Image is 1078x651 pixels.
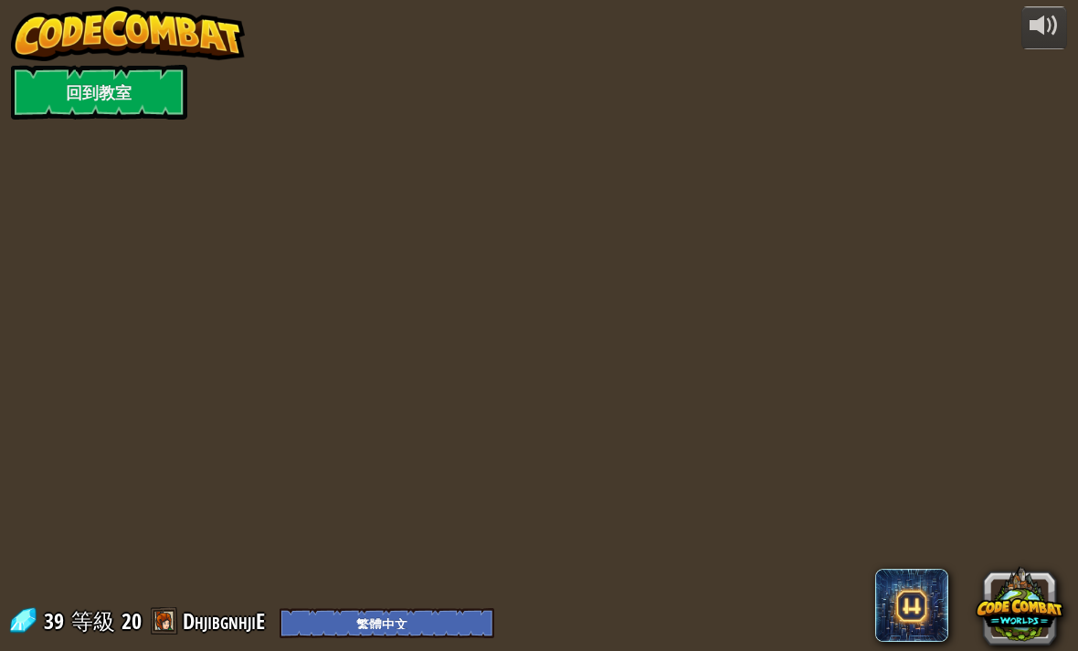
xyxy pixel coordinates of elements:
img: CodeCombat - Learn how to code by playing a game [11,6,245,61]
a: 回到教室 [11,65,187,120]
button: 調整音量 [1021,6,1067,49]
a: DhjibgnhjiE [183,606,270,635]
span: 等級 [71,606,115,636]
span: 39 [44,606,69,635]
span: 20 [122,606,142,635]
